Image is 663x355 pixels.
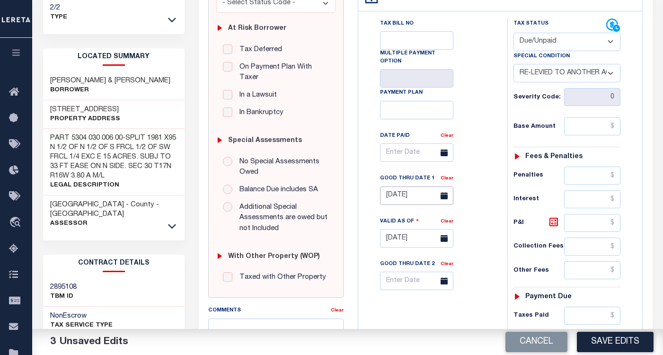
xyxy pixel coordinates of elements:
[564,117,621,135] input: $
[50,337,56,347] span: 3
[235,90,277,101] label: In a Lawsuit
[50,283,77,292] h3: 2895108
[235,62,329,83] label: On Payment Plan With Taxer
[525,153,583,161] h6: Fees & Penalties
[380,50,453,65] label: Multiple Payment Option
[235,272,326,283] label: Taxed with Other Property
[50,292,77,302] p: TBM ID
[513,267,564,275] h6: Other Fees
[50,181,178,190] p: Legal Description
[380,217,419,226] label: Valid as Of
[513,123,564,131] h6: Base Amount
[208,307,241,315] label: Comments
[564,238,621,256] input: $
[380,175,434,183] label: Good Thru Date 1
[564,307,621,325] input: $
[513,94,564,101] h6: Severity Code:
[331,308,344,313] a: Clear
[564,167,621,185] input: $
[505,332,567,352] button: Cancel
[50,115,120,124] p: Property Address
[513,312,564,319] h6: Taxes Paid
[50,219,178,229] p: Assessor
[43,255,185,272] h2: CONTRACT details
[50,3,67,13] h3: 2/2
[380,89,423,97] label: Payment Plan
[235,107,283,118] label: In Bankruptcy
[50,76,170,86] h3: [PERSON_NAME] & [PERSON_NAME]
[43,48,185,66] h2: LOCATED SUMMARY
[513,216,564,230] h6: P&I
[577,332,654,352] button: Save Edits
[228,253,320,261] h6: with Other Property (WOP)
[380,272,453,290] input: Enter Date
[564,214,621,232] input: $
[235,185,318,195] label: Balance Due includes SA
[513,20,548,28] label: Tax Status
[50,105,120,115] h3: [STREET_ADDRESS]
[380,260,434,268] label: Good Thru Date 2
[380,229,453,248] input: Enter Date
[235,202,329,234] label: Additional Special Assessments are owed but not Included
[50,311,113,321] h3: NonEscrow
[380,186,453,205] input: Enter Date
[513,195,564,203] h6: Interest
[441,219,453,224] a: Clear
[564,261,621,279] input: $
[50,200,178,219] h3: [GEOGRAPHIC_DATA] - County - [GEOGRAPHIC_DATA]
[380,20,414,28] label: Tax Bill No
[50,133,178,181] h3: PART 5304 030 006 00-SPLIT 1981 X95 N 1/2 OF N 1/2 OF S FRCL 1/2 OF SW FRCL 1/4 EXC E 15 ACRES. S...
[50,86,170,95] p: Borrower
[564,190,621,208] input: $
[441,262,453,266] a: Clear
[513,53,570,61] label: Special Condition
[50,321,113,330] p: Tax Service Type
[513,172,564,179] h6: Penalties
[441,133,453,138] a: Clear
[228,137,302,145] h6: Special Assessments
[380,132,410,140] label: Date Paid
[9,217,24,229] i: travel_explore
[441,176,453,181] a: Clear
[513,243,564,250] h6: Collection Fees
[60,337,128,347] span: Unsaved Edits
[380,143,453,162] input: Enter Date
[228,25,286,33] h6: At Risk Borrower
[525,293,572,301] h6: Payment due
[235,157,329,178] label: No Special Assessments Owed
[50,13,67,22] p: Type
[235,44,282,55] label: Tax Deferred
